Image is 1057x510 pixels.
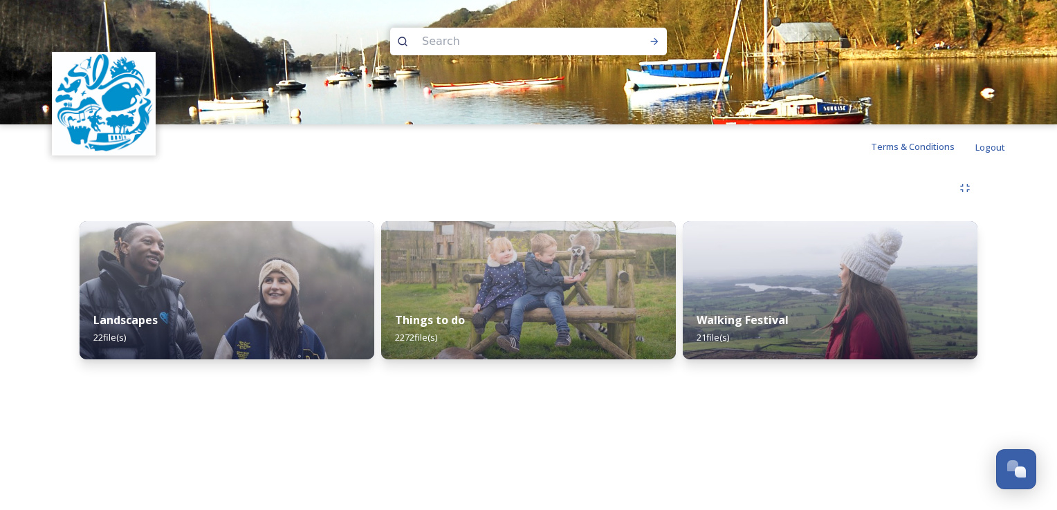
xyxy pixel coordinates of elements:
[871,140,955,153] span: Terms & Conditions
[996,449,1036,489] button: Open Chat
[80,221,374,359] img: MANIFO~3.JPG
[395,331,437,343] span: 2272 file(s)
[697,312,789,328] strong: Walking Festival
[381,221,676,359] img: PWP-Lemurs%2520and%2520kids%21-%25204786x3371.jpg
[683,221,977,359] img: Roaches%2520and%2520Tittesworth%2520-%2520woman%2520and%2520reservoir.JPG
[975,141,1005,153] span: Logout
[697,331,729,343] span: 21 file(s)
[395,312,465,328] strong: Things to do
[871,138,975,155] a: Terms & Conditions
[415,26,605,57] input: Search
[93,312,158,328] strong: Landscapes
[93,331,126,343] span: 22 file(s)
[54,54,154,154] img: Enjoy-Staffordshire-colour-logo-just-roundel%20(Portrait)(300x300).jpg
